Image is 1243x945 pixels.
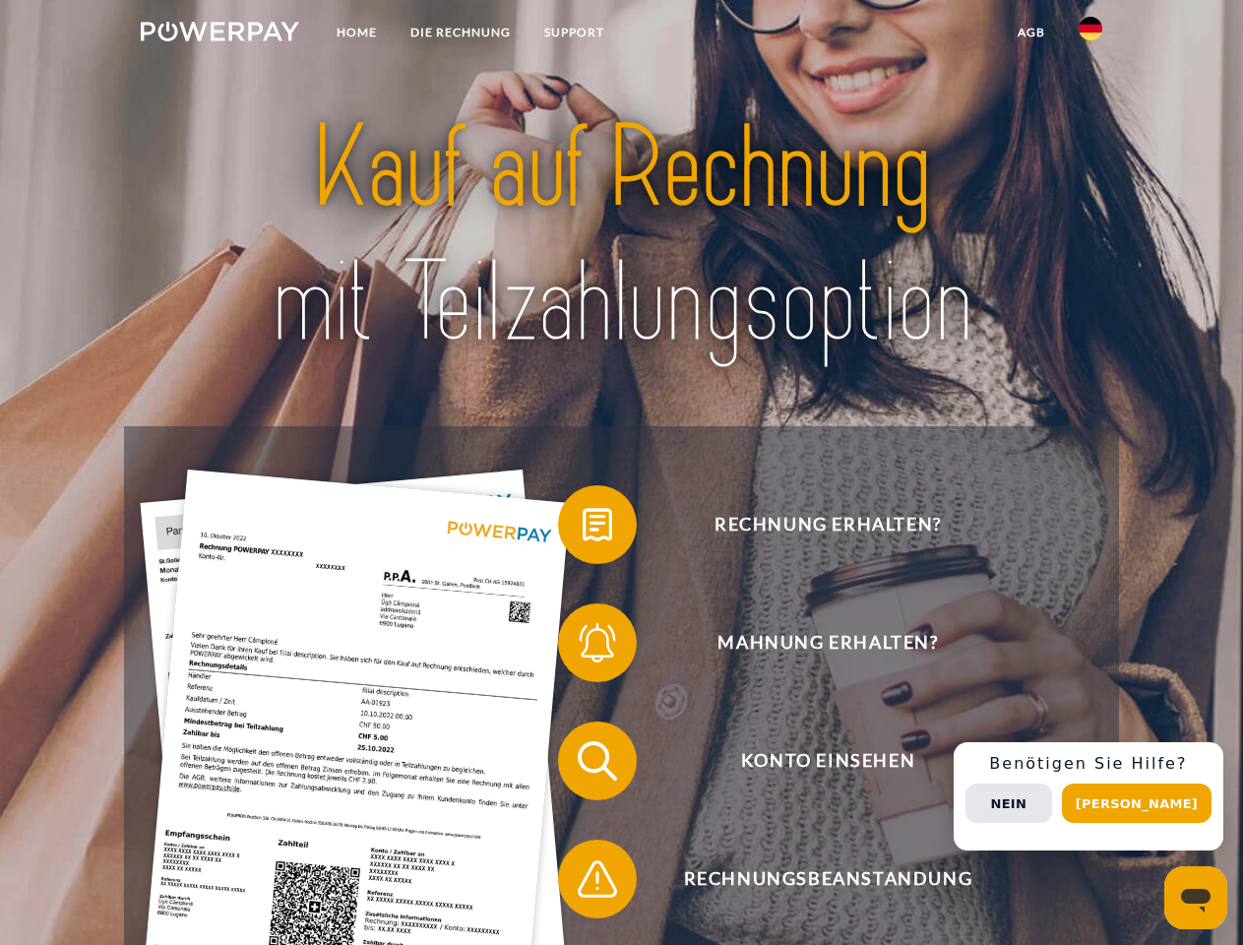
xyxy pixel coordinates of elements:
img: de [1079,17,1102,40]
span: Rechnung erhalten? [587,485,1069,564]
img: qb_search.svg [573,736,622,786]
img: qb_warning.svg [573,854,622,904]
h3: Benötigen Sie Hilfe? [965,754,1212,774]
span: Mahnung erhalten? [587,603,1069,682]
iframe: Schaltfläche zum Öffnen des Messaging-Fensters [1164,866,1227,929]
img: logo-powerpay-white.svg [141,22,299,41]
a: DIE RECHNUNG [394,15,528,50]
button: Rechnungsbeanstandung [558,840,1070,918]
img: title-powerpay_de.svg [188,94,1055,377]
img: qb_bell.svg [573,618,622,667]
button: Konto einsehen [558,722,1070,800]
button: Rechnung erhalten? [558,485,1070,564]
span: Rechnungsbeanstandung [587,840,1069,918]
a: agb [1001,15,1062,50]
img: qb_bill.svg [573,500,622,549]
button: [PERSON_NAME] [1062,784,1212,823]
button: Nein [965,784,1052,823]
span: Konto einsehen [587,722,1069,800]
a: Home [320,15,394,50]
a: SUPPORT [528,15,621,50]
div: Schnellhilfe [954,742,1223,850]
button: Mahnung erhalten? [558,603,1070,682]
